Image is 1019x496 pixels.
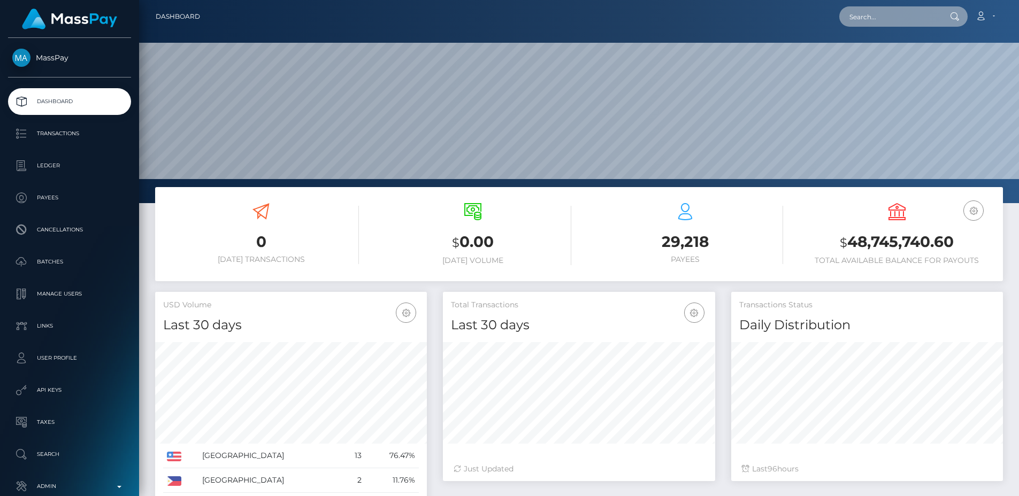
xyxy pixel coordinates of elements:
a: Manage Users [8,281,131,307]
a: Dashboard [8,88,131,115]
h5: Total Transactions [451,300,707,311]
a: User Profile [8,345,131,371]
h4: Daily Distribution [739,316,995,335]
p: Manage Users [12,286,127,302]
a: Taxes [8,409,131,436]
a: Batches [8,249,131,275]
h6: [DATE] Volume [375,256,571,265]
p: Admin [12,478,127,494]
img: US.png [167,452,181,461]
a: API Keys [8,377,131,404]
p: Ledger [12,158,127,174]
div: Just Updated [454,463,704,475]
small: $ [840,235,847,250]
a: Payees [8,184,131,211]
p: API Keys [12,382,127,398]
h6: Total Available Balance for Payouts [799,256,995,265]
p: Taxes [12,414,127,430]
span: 96 [768,464,777,474]
td: 11.76% [365,468,419,493]
img: PH.png [167,476,181,486]
h6: [DATE] Transactions [163,255,359,264]
td: 2 [342,468,365,493]
a: Transactions [8,120,131,147]
input: Search... [839,6,940,27]
a: Dashboard [156,5,200,28]
img: MassPay Logo [22,9,117,29]
td: 76.47% [365,444,419,468]
p: Payees [12,190,127,206]
p: Cancellations [12,222,127,238]
h5: Transactions Status [739,300,995,311]
p: Transactions [12,126,127,142]
h3: 48,745,740.60 [799,231,995,253]
td: 13 [342,444,365,468]
p: Dashboard [12,94,127,110]
h3: 29,218 [587,231,783,252]
p: Links [12,318,127,334]
h4: Last 30 days [451,316,707,335]
td: [GEOGRAPHIC_DATA] [198,468,342,493]
p: Batches [12,254,127,270]
h5: USD Volume [163,300,419,311]
p: Search [12,446,127,462]
a: Ledger [8,152,131,179]
h4: Last 30 days [163,316,419,335]
div: Last hours [742,463,992,475]
h3: 0.00 [375,231,571,253]
h3: 0 [163,231,359,252]
td: [GEOGRAPHIC_DATA] [198,444,342,468]
a: Links [8,313,131,339]
a: Cancellations [8,216,131,243]
span: MassPay [8,53,131,63]
small: $ [452,235,459,250]
a: Search [8,441,131,468]
img: MassPay [12,49,30,67]
p: User Profile [12,350,127,366]
h6: Payees [587,255,783,264]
